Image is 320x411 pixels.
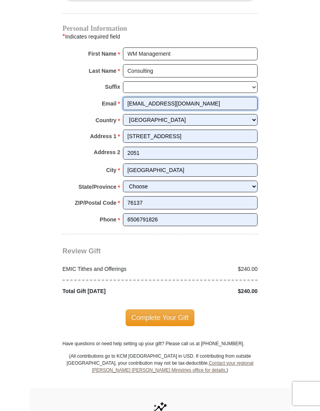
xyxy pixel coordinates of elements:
div: $240.00 [160,288,262,296]
div: EMIC Tithes and Offerings [59,265,160,274]
strong: State/Province [78,182,116,193]
p: (All contributions go to KCM [GEOGRAPHIC_DATA] in USD. If contributing from outside [GEOGRAPHIC_D... [66,353,254,388]
span: Complete Your Gift [126,310,195,326]
strong: City [106,165,116,176]
span: Review Gift [62,248,101,255]
h4: Personal Information [62,26,258,32]
a: Contact your regional [PERSON_NAME] [PERSON_NAME] Ministries office for details. [92,361,253,373]
div: Indicates required field [62,32,258,42]
strong: Phone [100,214,117,225]
strong: Country [96,115,117,126]
strong: ZIP/Postal Code [75,198,117,209]
p: Have questions or need help setting up your gift? Please call us at [PHONE_NUMBER]. [62,341,258,348]
strong: First Name [88,49,116,60]
strong: Address 1 [90,131,117,142]
div: Total Gift [DATE] [59,288,160,296]
strong: Suffix [105,82,120,93]
strong: Last Name [89,66,117,77]
div: $240.00 [160,265,262,274]
strong: Email [102,98,116,109]
strong: Address 2 [94,147,120,158]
